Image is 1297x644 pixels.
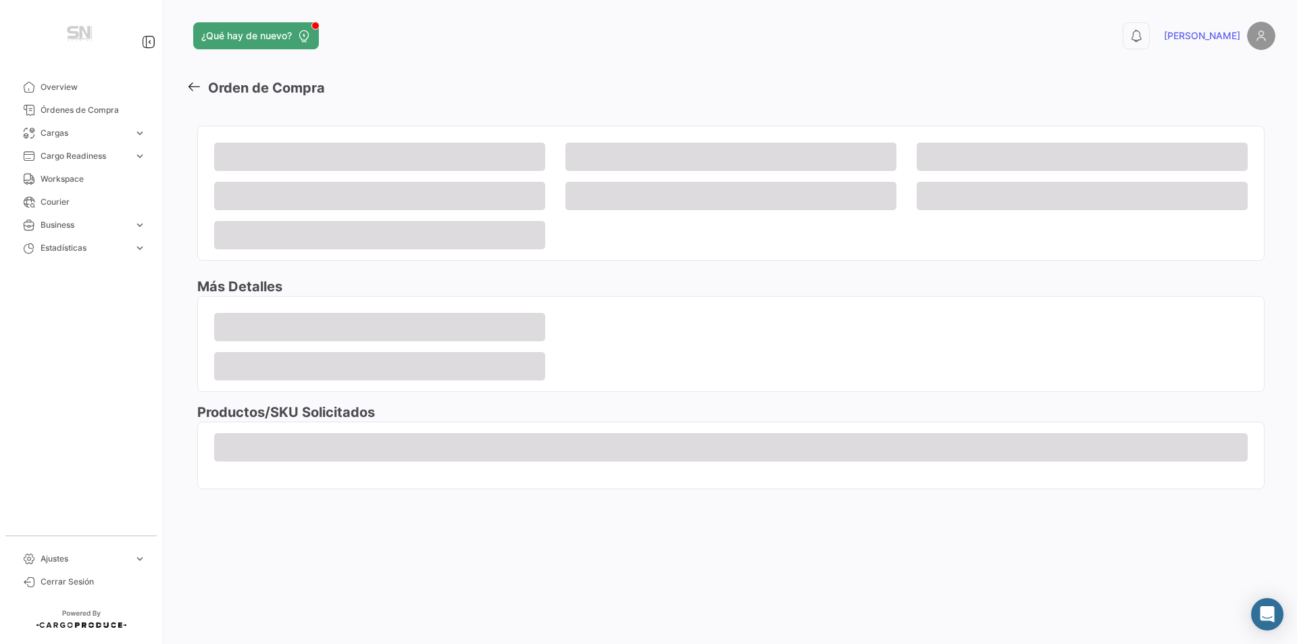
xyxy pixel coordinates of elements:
[41,127,128,139] span: Cargas
[1251,598,1283,630] div: Abrir Intercom Messenger
[134,127,146,139] span: expand_more
[1164,29,1240,43] span: [PERSON_NAME]
[11,99,151,122] a: Órdenes de Compra
[41,104,146,116] span: Órdenes de Compra
[11,168,151,191] a: Workspace
[11,76,151,99] a: Overview
[41,196,146,208] span: Courier
[1247,22,1275,50] img: placeholder-user.png
[197,277,1265,296] h3: Más Detalles
[134,242,146,254] span: expand_more
[41,150,128,162] span: Cargo Readiness
[41,173,146,185] span: Workspace
[201,29,292,43] span: ¿Qué hay de nuevo?
[134,219,146,231] span: expand_more
[197,403,1265,422] h3: Productos/SKU Solicitados
[41,576,146,588] span: Cerrar Sesión
[11,191,151,214] a: Courier
[41,242,128,254] span: Estadísticas
[193,22,319,49] button: ¿Qué hay de nuevo?
[41,219,128,231] span: Business
[47,16,115,54] img: Manufactura+Logo.png
[134,553,146,565] span: expand_more
[208,78,325,98] h3: Orden de Compra
[41,553,128,565] span: Ajustes
[41,81,146,93] span: Overview
[134,150,146,162] span: expand_more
